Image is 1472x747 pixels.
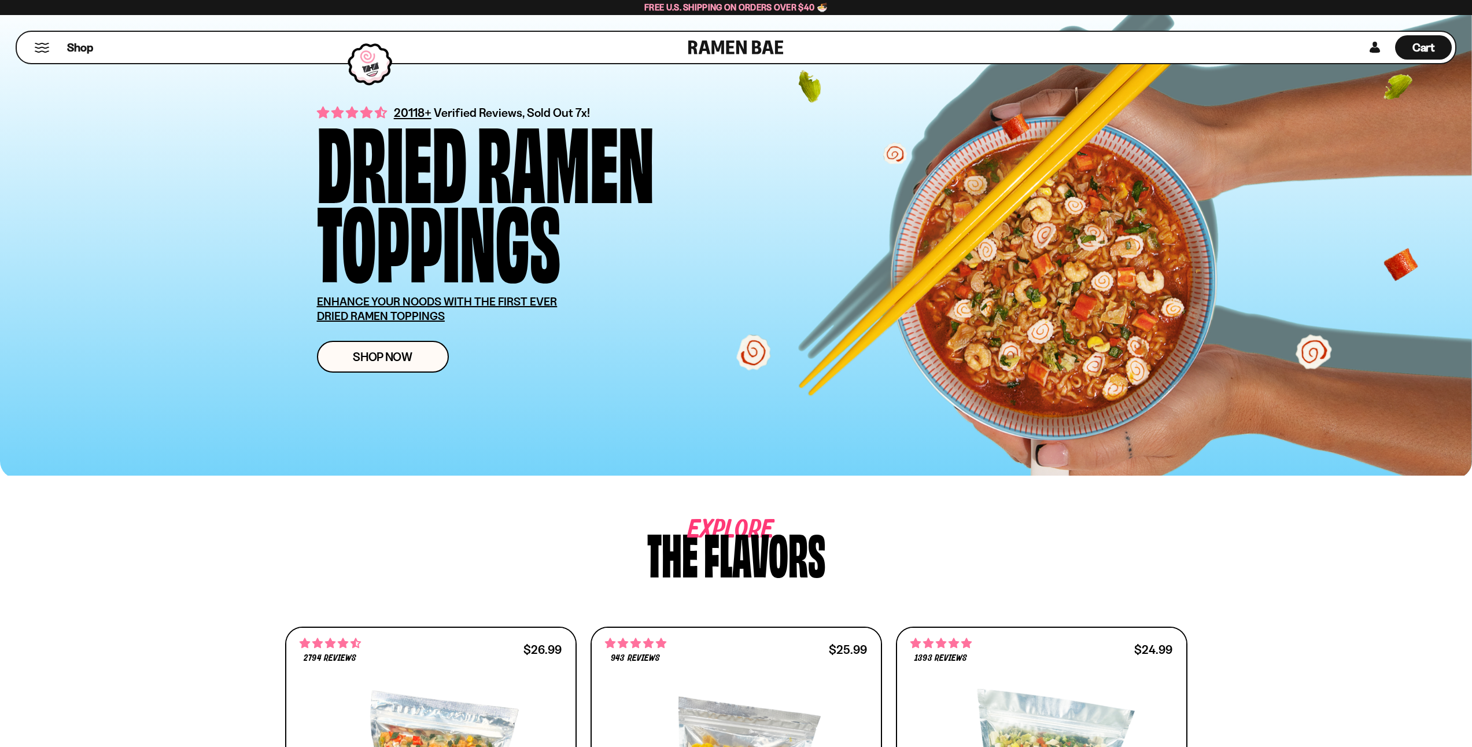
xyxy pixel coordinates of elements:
div: flavors [704,525,825,580]
div: Toppings [317,198,560,277]
span: 4.76 stars [910,636,972,651]
span: Shop [67,40,93,56]
button: Mobile Menu Trigger [34,43,50,53]
div: Cart [1395,32,1452,63]
span: 943 reviews [611,654,659,663]
div: Dried [317,119,467,198]
span: 4.68 stars [300,636,361,651]
span: 1393 reviews [914,654,966,663]
span: Shop Now [353,351,412,363]
a: Shop Now [317,341,449,373]
div: $24.99 [1134,644,1172,655]
div: $25.99 [829,644,867,655]
div: The [647,525,698,580]
span: 4.75 stars [605,636,666,651]
a: Shop [67,35,93,60]
div: $26.99 [523,644,562,655]
div: Ramen [477,119,654,198]
span: Explore [688,525,739,536]
u: ENHANCE YOUR NOODS WITH THE FIRST EVER DRIED RAMEN TOPPINGS [317,295,558,323]
span: 2794 reviews [304,654,356,663]
span: Free U.S. Shipping on Orders over $40 🍜 [644,2,828,13]
span: Cart [1412,41,1435,54]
